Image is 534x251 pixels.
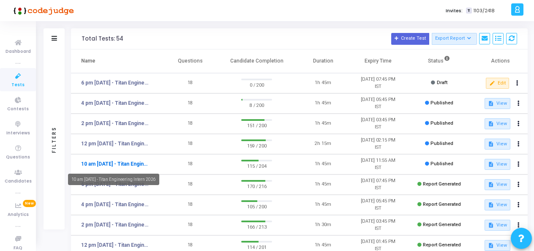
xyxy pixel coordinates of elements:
span: 114 / 201 [241,243,272,251]
th: Actions [473,49,528,73]
td: [DATE] 11:55 AM IST [351,154,406,175]
mat-icon: description [488,161,494,167]
span: 166 / 213 [241,222,272,231]
span: 170 / 216 [241,182,272,190]
span: Draft [437,80,447,85]
button: View [485,98,510,109]
span: 159 / 200 [241,141,272,150]
span: Dashboard [5,48,31,55]
button: View [485,159,510,170]
span: 1103/2418 [474,7,495,14]
th: Candidate Completion [218,49,295,73]
a: 4 pm [DATE] - Titan Engineering Intern 2026 [81,99,150,107]
td: 18 [163,73,218,93]
span: Analytics [8,211,29,218]
a: 2 pm [DATE] - Titan Engineering Intern 2026 [81,221,150,229]
button: View [485,139,510,150]
td: 18 [163,175,218,195]
span: 105 / 200 [241,202,272,210]
td: 18 [163,154,218,175]
td: 1h 45m [296,195,351,215]
td: 1h 45m [296,114,351,134]
th: Status [406,49,473,73]
mat-icon: edit [489,80,495,86]
td: 1h 45m [296,73,351,93]
span: Report Generated [423,181,461,187]
button: View [485,179,510,190]
td: 18 [163,134,218,154]
button: Create Test [391,33,429,45]
mat-icon: description [488,243,494,248]
td: [DATE] 05:45 PM IST [351,93,406,114]
span: 0 / 200 [241,80,272,89]
span: Contests [7,106,29,113]
span: 151 / 200 [241,121,272,129]
span: Candidates [5,178,32,185]
span: Published [430,100,453,106]
mat-icon: description [488,202,494,208]
span: Report Generated [423,202,461,207]
mat-icon: description [488,121,494,127]
span: 8 / 200 [241,101,272,109]
div: 10 am [DATE] - Titan Engineering Intern 2026 [68,174,159,185]
label: Invites: [446,7,463,14]
a: 6 pm [DATE] - Titan Engineering Intern 2026 [81,79,150,87]
span: Published [430,161,453,166]
a: 4 pm [DATE] - Titan Engineering Intern 2026 [81,201,150,208]
td: 1h 45m [296,175,351,195]
span: T [466,8,471,14]
td: [DATE] 03:45 PM IST [351,215,406,235]
th: Expiry Time [351,49,406,73]
button: Edit [486,78,509,89]
button: View [485,118,510,129]
img: logo [11,2,74,19]
span: New [23,200,36,207]
span: 115 / 204 [241,161,272,170]
a: 10 am [DATE] - Titan Engineering Intern 2026 [81,160,150,168]
div: Filters [50,93,58,186]
span: Report Generated [423,242,461,248]
td: 1h 45m [296,154,351,175]
button: Export Report [432,33,477,45]
button: View [485,220,510,231]
th: Name [71,49,163,73]
button: View [485,240,510,251]
span: Questions [6,154,30,161]
span: Interviews [6,130,30,137]
td: [DATE] 05:45 PM IST [351,195,406,215]
span: Published [430,141,453,146]
td: 1h 30m [296,215,351,235]
td: 18 [163,195,218,215]
td: 1h 45m [296,93,351,114]
td: [DATE] 03:45 PM IST [351,114,406,134]
td: [DATE] 07:45 PM IST [351,73,406,93]
mat-icon: description [488,101,494,106]
td: 18 [163,215,218,235]
span: Report Generated [423,222,461,227]
button: View [485,199,510,210]
td: [DATE] 02:15 PM IST [351,134,406,154]
mat-icon: description [488,141,494,147]
a: 12 pm [DATE] - Titan Engineering Intern 2026 [81,140,150,147]
div: Total Tests: 54 [82,35,123,42]
span: Tests [11,82,25,89]
mat-icon: description [488,182,494,188]
span: Published [430,120,453,126]
th: Duration [296,49,351,73]
td: 18 [163,114,218,134]
td: 2h 15m [296,134,351,154]
a: 2 pm [DATE] - Titan Engineering Intern 2026 [81,120,150,127]
td: 18 [163,93,218,114]
a: 12 pm [DATE] - Titan Engineering Intern 2026 [81,241,150,249]
th: Questions [163,49,218,73]
mat-icon: description [488,222,494,228]
td: [DATE] 07:45 PM IST [351,175,406,195]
